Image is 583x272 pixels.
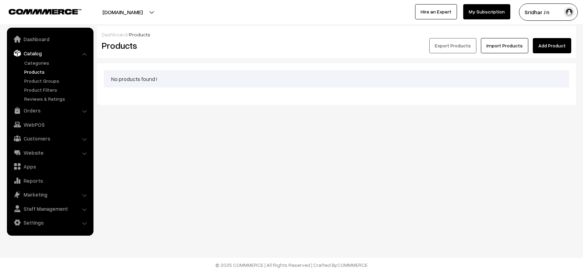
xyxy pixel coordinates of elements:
[415,4,457,19] a: Hire an Expert
[9,132,91,145] a: Customers
[9,104,91,117] a: Orders
[481,38,528,53] a: Import Products
[102,31,571,38] div: /
[9,188,91,201] a: Marketing
[78,3,167,21] button: [DOMAIN_NAME]
[23,68,91,75] a: Products
[102,31,127,37] a: Dashboard
[9,146,91,159] a: Website
[463,4,510,19] a: My Subscription
[9,174,91,187] a: Reports
[23,86,91,93] a: Product Filters
[519,3,578,21] button: Sridhar J n
[337,262,368,268] a: COMMMERCE
[9,7,69,15] a: COMMMERCE
[9,216,91,229] a: Settings
[9,47,91,60] a: Catalog
[9,33,91,45] a: Dashboard
[533,38,571,53] a: Add Product
[104,70,569,88] div: No products found !
[129,31,150,37] span: Products
[9,9,81,14] img: COMMMERCE
[102,40,251,51] h2: Products
[23,95,91,102] a: Reviews & Ratings
[9,118,91,131] a: WebPOS
[429,38,476,53] button: Export Products
[9,160,91,173] a: Apps
[9,202,91,215] a: Staff Management
[23,77,91,84] a: Product Groups
[23,59,91,66] a: Categories
[564,7,574,17] img: user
